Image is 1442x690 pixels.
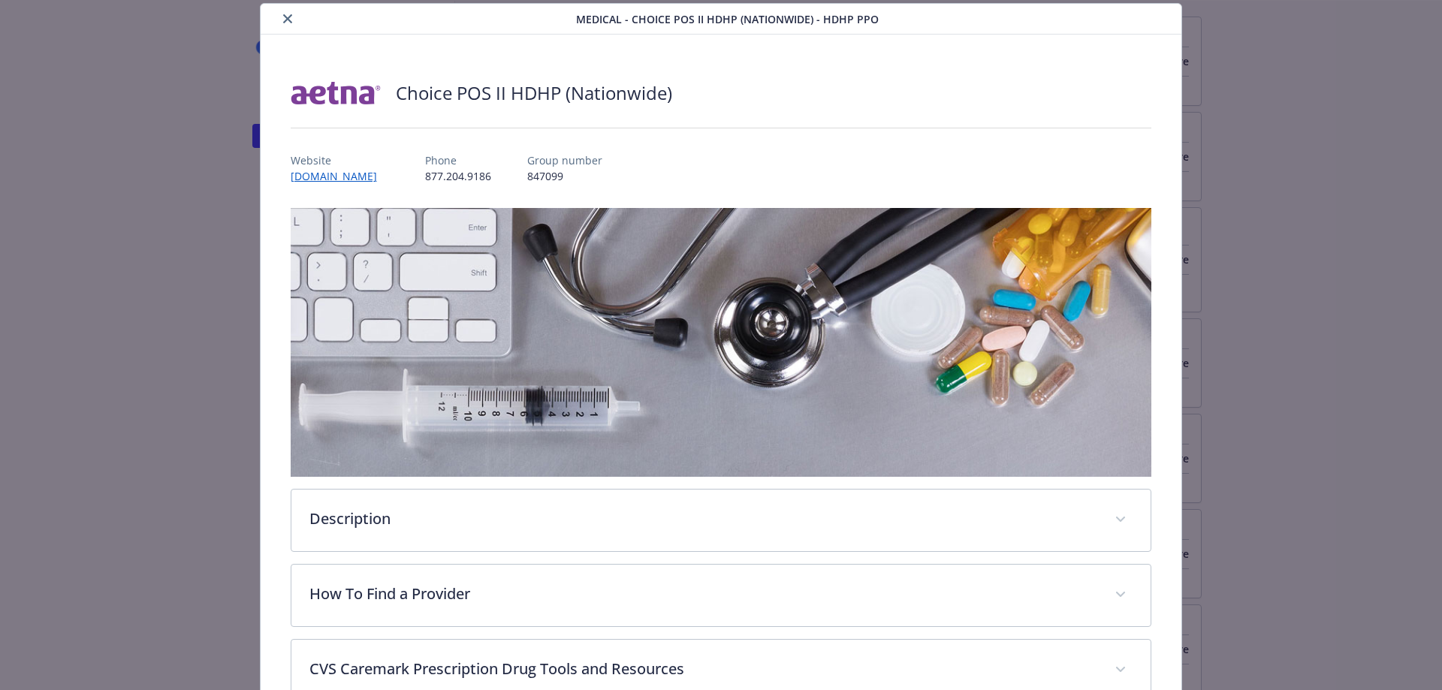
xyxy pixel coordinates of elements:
[396,80,672,106] h2: Choice POS II HDHP (Nationwide)
[309,658,1097,680] p: CVS Caremark Prescription Drug Tools and Resources
[291,565,1151,626] div: How To Find a Provider
[576,11,879,27] span: Medical - Choice POS II HDHP (Nationwide) - HDHP PPO
[291,490,1151,551] div: Description
[527,152,602,168] p: Group number
[291,152,389,168] p: Website
[279,10,297,28] button: close
[291,208,1152,477] img: banner
[309,583,1097,605] p: How To Find a Provider
[291,169,389,183] a: [DOMAIN_NAME]
[425,168,491,184] p: 877.204.9186
[291,71,381,116] img: Aetna Inc
[425,152,491,168] p: Phone
[527,168,602,184] p: 847099
[309,508,1097,530] p: Description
